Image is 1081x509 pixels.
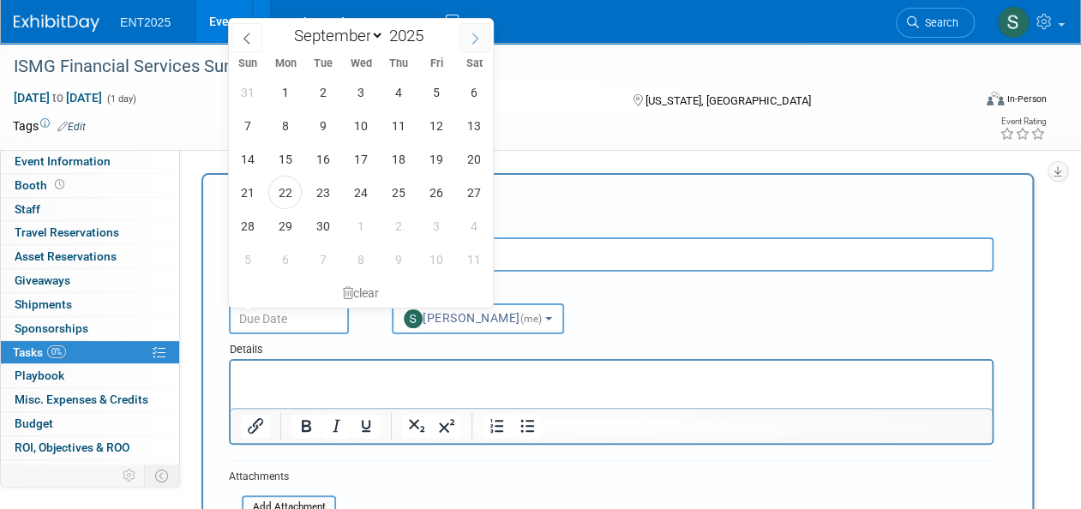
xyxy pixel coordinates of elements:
span: Tasks [13,345,66,359]
span: Mon [267,58,304,69]
span: Shipments [15,297,72,311]
button: Superscript [432,414,461,438]
span: September 15, 2025 [268,142,302,176]
button: Subscript [402,414,431,438]
span: Giveaways [15,273,70,287]
span: October 7, 2025 [306,243,339,276]
span: (me) [520,313,543,325]
span: ROI, Objectives & ROO [15,440,129,454]
span: September 25, 2025 [381,176,415,209]
button: Insert/edit link [241,414,270,438]
span: [US_STATE], [GEOGRAPHIC_DATA] [646,94,811,107]
span: September 23, 2025 [306,176,339,209]
span: to [50,91,66,105]
div: Event Rating [1000,117,1046,126]
span: Travel Reservations [15,225,119,239]
span: September 2, 2025 [306,75,339,109]
a: Giveaways [1,269,179,292]
span: October 9, 2025 [381,243,415,276]
a: Travel Reservations [1,221,179,244]
span: September 9, 2025 [306,109,339,142]
span: September 14, 2025 [231,142,264,176]
span: [DATE] [DATE] [13,90,103,105]
img: Format-Inperson.png [987,92,1004,105]
a: Booth [1,174,179,197]
span: September 16, 2025 [306,142,339,176]
span: September 10, 2025 [344,109,377,142]
span: September 13, 2025 [457,109,490,142]
a: Edit [57,121,86,133]
a: Budget [1,412,179,435]
div: Short Description [229,220,994,237]
span: September 8, 2025 [268,109,302,142]
span: October 6, 2025 [268,243,302,276]
span: Thu [380,58,417,69]
td: Toggle Event Tabs [145,464,180,487]
span: October 1, 2025 [344,209,377,243]
span: Misc. Expenses & Credits [15,392,148,406]
span: September 19, 2025 [419,142,453,176]
span: Booth not reserved yet [51,178,68,191]
span: Tue [304,58,342,69]
span: Event Information [15,154,111,168]
span: September 29, 2025 [268,209,302,243]
div: ISMG Financial Services Summit [8,51,958,82]
a: Tasks0% [1,341,179,364]
span: October 11, 2025 [457,243,490,276]
span: October 10, 2025 [419,243,453,276]
td: Tags [13,117,86,135]
input: Year [384,26,435,45]
span: September 18, 2025 [381,142,415,176]
button: Underline [351,414,381,438]
span: September 3, 2025 [344,75,377,109]
span: September 5, 2025 [419,75,453,109]
span: September 26, 2025 [419,176,453,209]
button: Italic [321,414,351,438]
img: Stephanie Silva [997,6,1030,39]
span: October 2, 2025 [381,209,415,243]
span: Staff [15,202,40,216]
div: Details [229,334,994,359]
span: Fri [417,58,455,69]
span: September 28, 2025 [231,209,264,243]
span: Sponsorships [15,321,88,335]
span: Booth [15,178,68,192]
span: Wed [342,58,380,69]
span: Search [919,16,958,29]
a: Misc. Expenses & Credits [1,388,179,411]
span: September 12, 2025 [419,109,453,142]
img: ExhibitDay [14,15,99,32]
a: Event Information [1,150,179,173]
div: In-Person [1006,93,1047,105]
span: September 22, 2025 [268,176,302,209]
button: Numbered list [483,414,512,438]
a: Asset Reservations [1,245,179,268]
span: September 17, 2025 [344,142,377,176]
span: September 30, 2025 [306,209,339,243]
span: September 21, 2025 [231,176,264,209]
span: September 20, 2025 [457,142,490,176]
select: Month [285,25,384,46]
span: October 4, 2025 [457,209,490,243]
button: Bold [291,414,321,438]
span: October 5, 2025 [231,243,264,276]
span: Attachments [15,464,83,478]
span: September 7, 2025 [231,109,264,142]
td: Personalize Event Tab Strip [115,464,145,487]
div: New Task [229,193,994,212]
span: September 24, 2025 [344,176,377,209]
span: September 11, 2025 [381,109,415,142]
span: Budget [15,416,53,430]
a: Shipments [1,293,179,316]
div: clear [229,278,493,308]
span: Playbook [15,368,64,382]
span: September 1, 2025 [268,75,302,109]
span: Asset Reservations [15,249,117,263]
button: Bullet list [513,414,542,438]
a: ROI, Objectives & ROO [1,436,179,459]
span: [PERSON_NAME] [404,311,545,325]
span: October 3, 2025 [419,209,453,243]
input: Due Date [229,303,349,334]
a: Sponsorships [1,317,179,340]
